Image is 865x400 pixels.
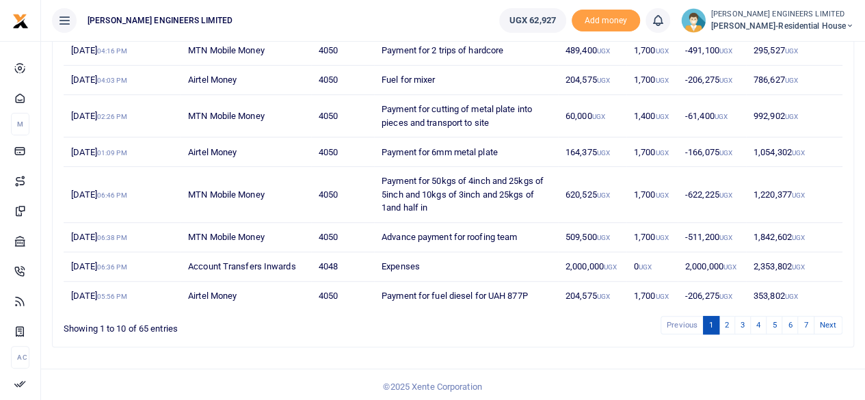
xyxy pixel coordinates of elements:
[374,167,558,223] td: Payment for 50kgs of 4inch and 25kgs of 5inch and 10kgs of 3inch and 25kgs of 1and half in
[181,252,311,282] td: Account Transfers Inwards
[604,263,617,271] small: UGX
[792,149,805,157] small: UGX
[597,47,610,55] small: UGX
[64,252,181,282] td: [DATE]
[711,20,854,32] span: [PERSON_NAME]-Residential House
[655,293,668,300] small: UGX
[311,167,374,223] td: 4050
[714,113,727,120] small: UGX
[746,137,842,167] td: 1,054,302
[499,8,566,33] a: UGX 62,927
[678,167,746,223] td: -622,225
[719,191,732,199] small: UGX
[97,149,127,157] small: 01:09 PM
[626,282,678,310] td: 1,700
[678,252,746,282] td: 2,000,000
[558,167,626,223] td: 620,525
[12,15,29,25] a: logo-small logo-large logo-large
[784,47,797,55] small: UGX
[82,14,238,27] span: [PERSON_NAME] ENGINEERS LIMITED
[746,66,842,95] td: 786,627
[558,252,626,282] td: 2,000,000
[374,252,558,282] td: Expenses
[746,252,842,282] td: 2,353,802
[64,66,181,95] td: [DATE]
[572,10,640,32] span: Add money
[626,223,678,252] td: 1,700
[97,113,127,120] small: 02:26 PM
[11,346,29,369] li: Ac
[374,137,558,167] td: Payment for 6mm metal plate
[311,95,374,137] td: 4050
[678,36,746,66] td: -491,100
[719,234,732,241] small: UGX
[597,149,610,157] small: UGX
[64,167,181,223] td: [DATE]
[181,223,311,252] td: MTN Mobile Money
[719,149,732,157] small: UGX
[64,315,383,336] div: Showing 1 to 10 of 65 entries
[374,282,558,310] td: Payment for fuel diesel for UAH 877P
[64,223,181,252] td: [DATE]
[678,223,746,252] td: -511,200
[64,282,181,310] td: [DATE]
[746,95,842,137] td: 992,902
[782,316,798,334] a: 6
[746,167,842,223] td: 1,220,377
[558,282,626,310] td: 204,575
[655,47,668,55] small: UGX
[311,137,374,167] td: 4050
[558,137,626,167] td: 164,375
[734,316,751,334] a: 3
[626,95,678,137] td: 1,400
[792,263,805,271] small: UGX
[639,263,652,271] small: UGX
[64,137,181,167] td: [DATE]
[12,13,29,29] img: logo-small
[814,316,842,334] a: Next
[626,167,678,223] td: 1,700
[597,234,610,241] small: UGX
[655,234,668,241] small: UGX
[311,223,374,252] td: 4050
[181,95,311,137] td: MTN Mobile Money
[97,47,127,55] small: 04:16 PM
[597,293,610,300] small: UGX
[655,149,668,157] small: UGX
[703,316,719,334] a: 1
[64,95,181,137] td: [DATE]
[766,316,782,334] a: 5
[597,191,610,199] small: UGX
[311,282,374,310] td: 4050
[181,167,311,223] td: MTN Mobile Money
[97,191,127,199] small: 06:46 PM
[681,8,706,33] img: profile-user
[558,223,626,252] td: 509,500
[626,66,678,95] td: 1,700
[719,316,735,334] a: 2
[181,282,311,310] td: Airtel Money
[784,113,797,120] small: UGX
[181,36,311,66] td: MTN Mobile Money
[626,252,678,282] td: 0
[374,36,558,66] td: Payment for 2 trips of hardcore
[626,137,678,167] td: 1,700
[792,234,805,241] small: UGX
[711,9,854,21] small: [PERSON_NAME] ENGINEERS LIMITED
[374,223,558,252] td: Advance payment for roofing team
[311,252,374,282] td: 4048
[784,293,797,300] small: UGX
[626,36,678,66] td: 1,700
[719,77,732,84] small: UGX
[678,95,746,137] td: -61,400
[797,316,814,334] a: 7
[572,10,640,32] li: Toup your wallet
[719,293,732,300] small: UGX
[792,191,805,199] small: UGX
[655,113,668,120] small: UGX
[64,36,181,66] td: [DATE]
[494,8,572,33] li: Wallet ballance
[311,36,374,66] td: 4050
[784,77,797,84] small: UGX
[655,191,668,199] small: UGX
